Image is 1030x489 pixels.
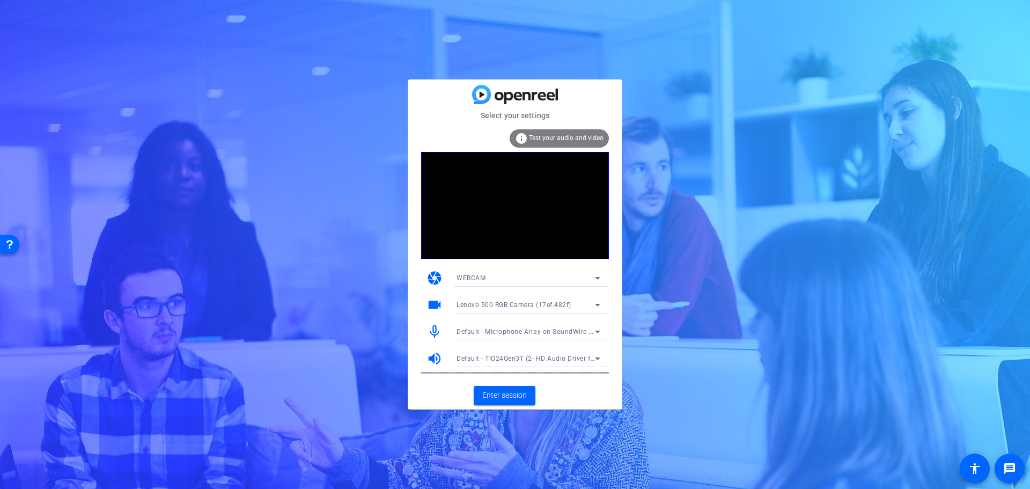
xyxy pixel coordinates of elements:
span: WEBCAM [457,274,485,282]
span: Default - Microphone Array on SoundWire Device (2- Cirrus Logic XU) [457,327,672,335]
button: Enter session [474,386,535,405]
mat-icon: info [515,132,528,145]
mat-icon: mic_none [426,324,443,340]
mat-icon: videocam [426,297,443,313]
span: Default - TIO24Gen3T (2- HD Audio Driver for Display Audio) [457,354,645,362]
span: Enter session [482,390,527,401]
mat-icon: volume_up [426,351,443,367]
mat-icon: accessibility [968,462,981,475]
img: blue-gradient.svg [472,85,558,104]
span: Lenovo 500 RGB Camera (17ef:482f) [457,301,571,309]
mat-icon: message [1003,462,1016,475]
span: Test your audio and video [529,134,604,142]
mat-icon: camera [426,270,443,286]
mat-card-subtitle: Select your settings [408,110,622,121]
